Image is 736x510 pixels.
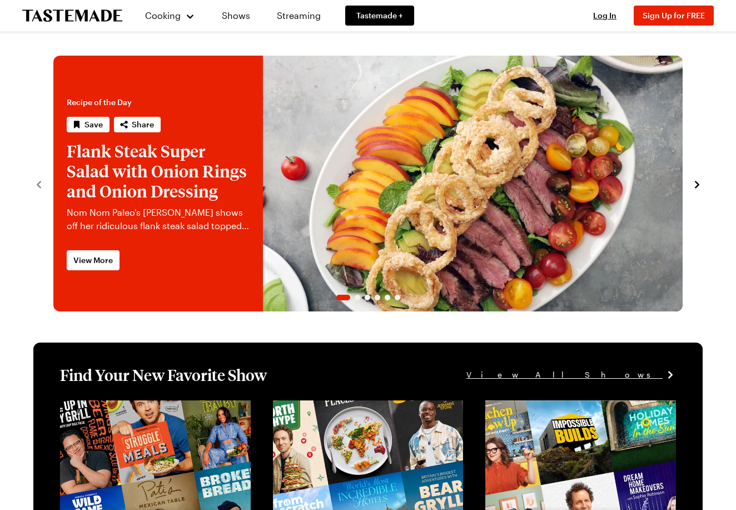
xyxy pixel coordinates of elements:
div: 1 / 6 [53,56,683,311]
span: Save [84,119,103,130]
span: Go to slide 3 [365,295,370,300]
span: View All Shows [466,369,663,381]
button: navigate to next item [692,177,703,190]
button: Sign Up for FREE [634,6,714,26]
span: Tastemade + [356,10,403,21]
a: View full content for [object Object] [60,402,212,412]
button: Share [114,117,161,132]
h1: Find Your New Favorite Show [60,365,267,385]
a: To Tastemade Home Page [22,9,122,22]
span: Go to slide 2 [355,295,360,300]
span: View More [73,255,113,266]
button: Log In [583,10,627,21]
a: View More [67,250,120,270]
span: Cooking [145,10,181,21]
a: View All Shows [466,369,676,381]
span: Sign Up for FREE [643,11,705,20]
span: Share [132,119,154,130]
a: Tastemade + [345,6,414,26]
a: View full content for [object Object] [485,402,637,412]
a: View full content for [object Object] [273,402,425,412]
span: Go to slide 6 [395,295,400,300]
button: Cooking [145,2,195,29]
button: Save recipe [67,117,110,132]
span: Go to slide 1 [336,295,350,300]
span: Log In [593,11,616,20]
span: Go to slide 5 [385,295,390,300]
button: navigate to previous item [33,177,44,190]
span: Go to slide 4 [375,295,380,300]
